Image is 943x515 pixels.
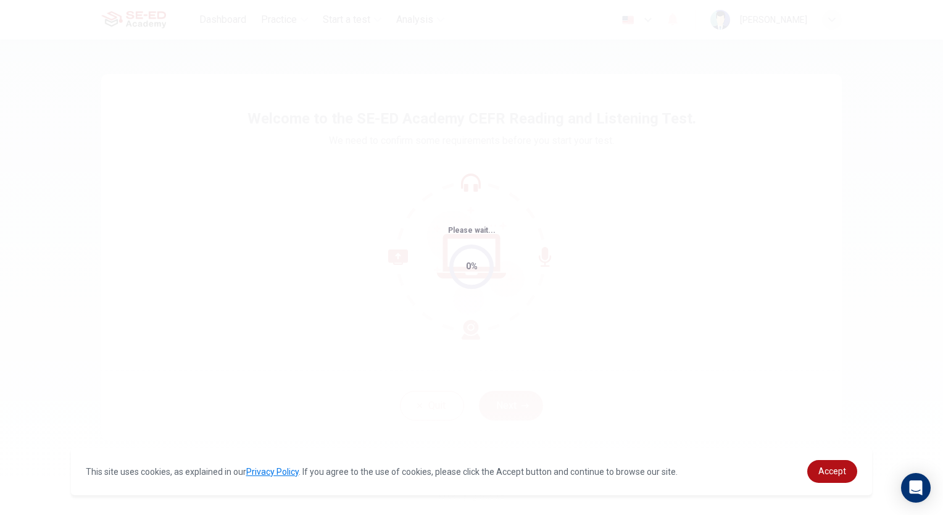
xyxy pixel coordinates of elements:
[71,448,873,495] div: cookieconsent
[901,473,931,503] div: Open Intercom Messenger
[448,226,496,235] span: Please wait...
[466,259,478,274] div: 0%
[807,460,857,483] a: dismiss cookie message
[818,466,846,476] span: Accept
[246,467,299,477] a: Privacy Policy
[86,467,678,477] span: This site uses cookies, as explained in our . If you agree to the use of cookies, please click th...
